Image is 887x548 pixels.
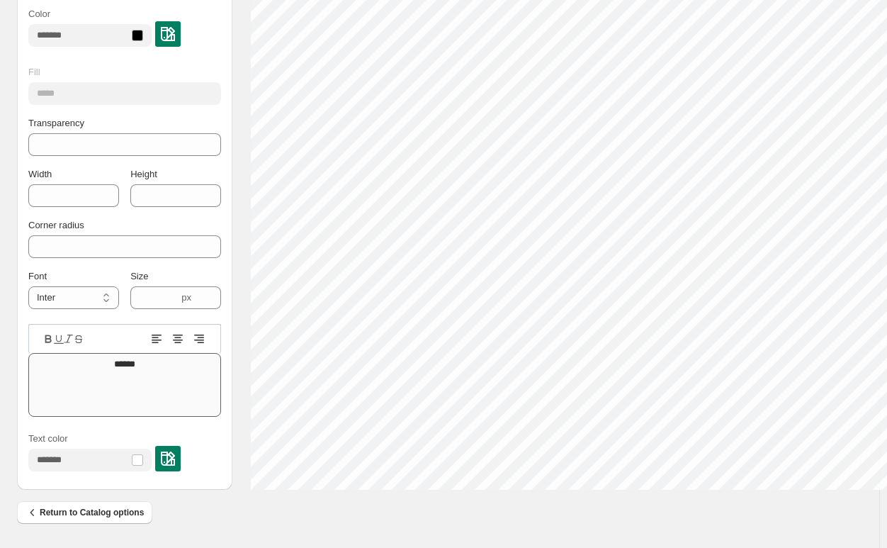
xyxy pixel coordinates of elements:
[130,271,148,281] span: Size
[26,505,144,520] span: Return to Catalog options
[28,433,68,444] span: Text color
[28,67,40,77] span: Fill
[161,27,175,41] img: colorPickerImg
[130,169,157,179] span: Height
[28,169,52,179] span: Width
[161,452,175,466] img: colorPickerImg
[28,271,47,281] span: Font
[28,9,50,19] span: Color
[28,220,84,230] span: Corner radius
[28,118,84,128] span: Transparency
[17,501,152,524] button: Return to Catalog options
[181,292,191,303] span: px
